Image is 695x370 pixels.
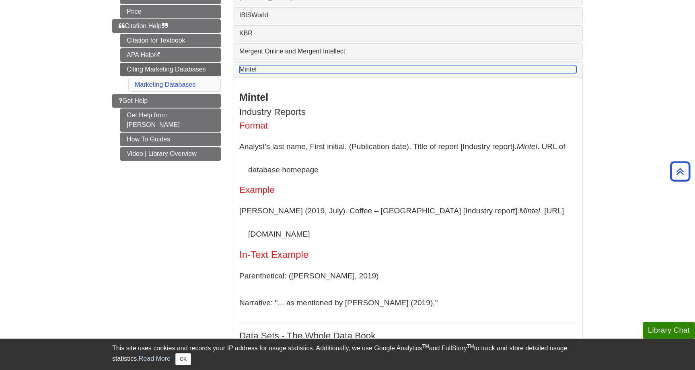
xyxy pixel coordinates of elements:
[120,147,221,161] a: Video | Library Overview
[239,185,576,195] h4: Example
[239,264,576,288] p: Parenthetical: ([PERSON_NAME], 2019)
[239,121,576,131] h4: Format
[239,199,576,245] p: [PERSON_NAME] (2019, July). Coffee – [GEOGRAPHIC_DATA] [Industry report]. . [URL][DOMAIN_NAME]
[519,206,540,215] i: Mintel
[120,133,221,146] a: How To Guides
[120,108,221,132] a: Get Help from [PERSON_NAME]
[135,81,195,88] a: Marketing Databases
[239,30,576,37] a: KBR
[120,34,221,47] a: Citation for Textbook
[239,249,576,260] h5: In-Text Example
[643,322,695,339] button: Library Chat
[239,12,576,19] a: IBISWorld
[119,97,148,104] span: Get Help
[175,353,191,365] button: Close
[139,355,171,362] a: Read More
[239,107,576,117] h4: Industry Reports
[239,135,576,181] p: Analyst’s last name, First initial. (Publication date). Title of report [Industry report]. . URL ...
[667,166,693,177] a: Back to Top
[239,48,576,55] a: Mergent Online and Mergent Intellect
[120,48,221,62] a: APA Help
[239,291,576,315] p: Narrative: "... as mentioned by [PERSON_NAME] (2019),"
[154,53,160,58] i: This link opens in a new window
[119,22,168,29] span: Citation Help
[112,343,583,365] div: This site uses cookies and records your IP address for usage statistics. Additionally, we use Goo...
[120,63,221,76] a: Citing Marketing Databases
[517,142,537,151] i: Mintel
[239,92,268,103] strong: Mintel
[239,331,576,341] h4: Data Sets - The Whole Data Book
[112,19,221,33] a: Citation Help
[112,94,221,108] a: Get Help
[467,343,474,349] sup: TM
[422,343,429,349] sup: TM
[239,66,576,73] a: Mintel
[120,5,221,18] a: Price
